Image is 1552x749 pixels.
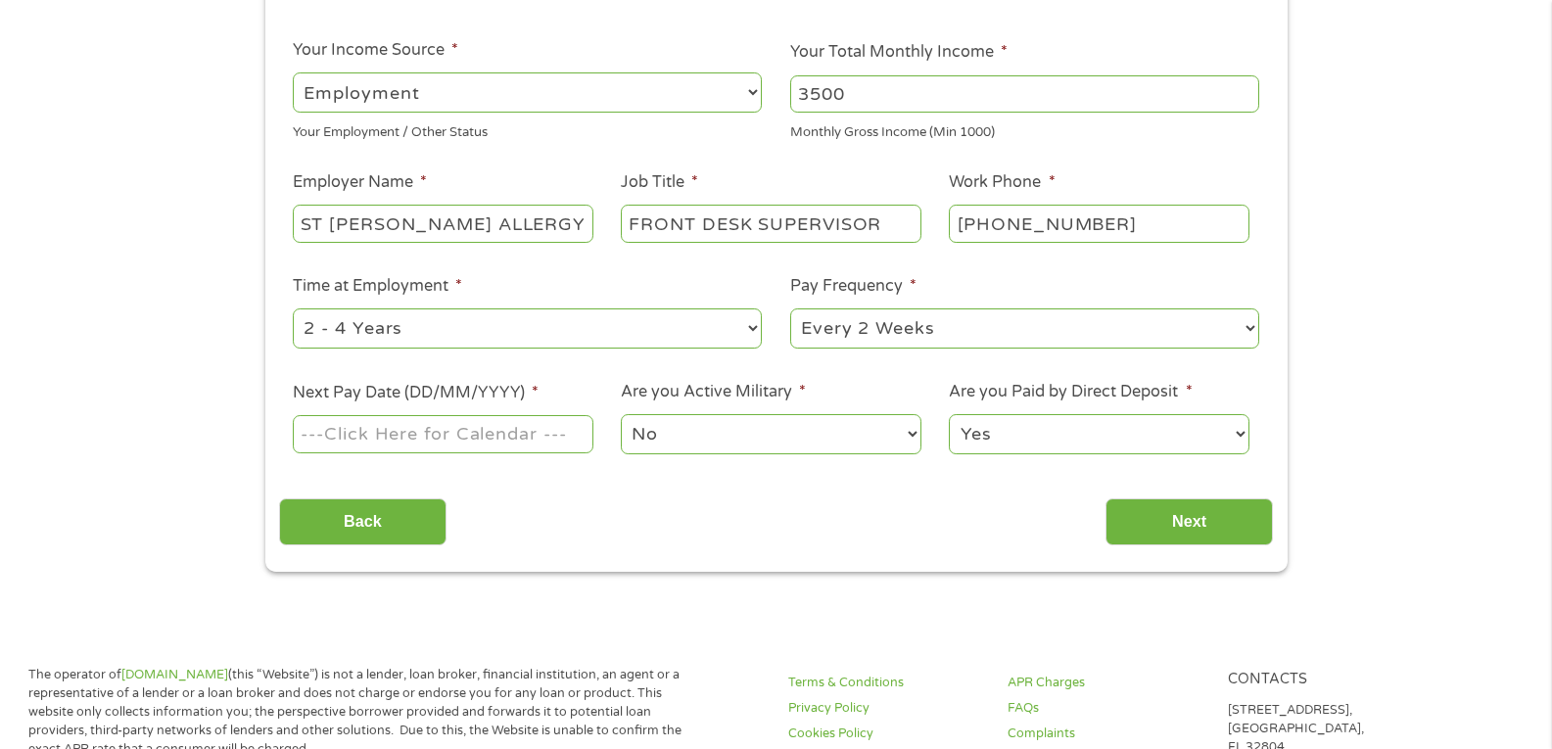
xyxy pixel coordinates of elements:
[1008,674,1203,692] a: APR Charges
[949,205,1248,242] input: (231) 754-4010
[790,117,1259,143] div: Monthly Gross Income (Min 1000)
[949,382,1192,402] label: Are you Paid by Direct Deposit
[293,172,427,193] label: Employer Name
[293,415,592,452] input: ---Click Here for Calendar ---
[790,42,1008,63] label: Your Total Monthly Income
[1105,498,1273,546] input: Next
[293,383,539,403] label: Next Pay Date (DD/MM/YYYY)
[1228,671,1424,689] h4: Contacts
[279,498,447,546] input: Back
[1008,725,1203,743] a: Complaints
[121,667,228,682] a: [DOMAIN_NAME]
[788,725,984,743] a: Cookies Policy
[293,205,592,242] input: Walmart
[621,382,806,402] label: Are you Active Military
[293,117,762,143] div: Your Employment / Other Status
[949,172,1055,193] label: Work Phone
[790,276,917,297] label: Pay Frequency
[1008,699,1203,718] a: FAQs
[788,699,984,718] a: Privacy Policy
[621,172,698,193] label: Job Title
[790,75,1259,113] input: 1800
[293,40,458,61] label: Your Income Source
[293,276,462,297] label: Time at Employment
[621,205,920,242] input: Cashier
[788,674,984,692] a: Terms & Conditions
